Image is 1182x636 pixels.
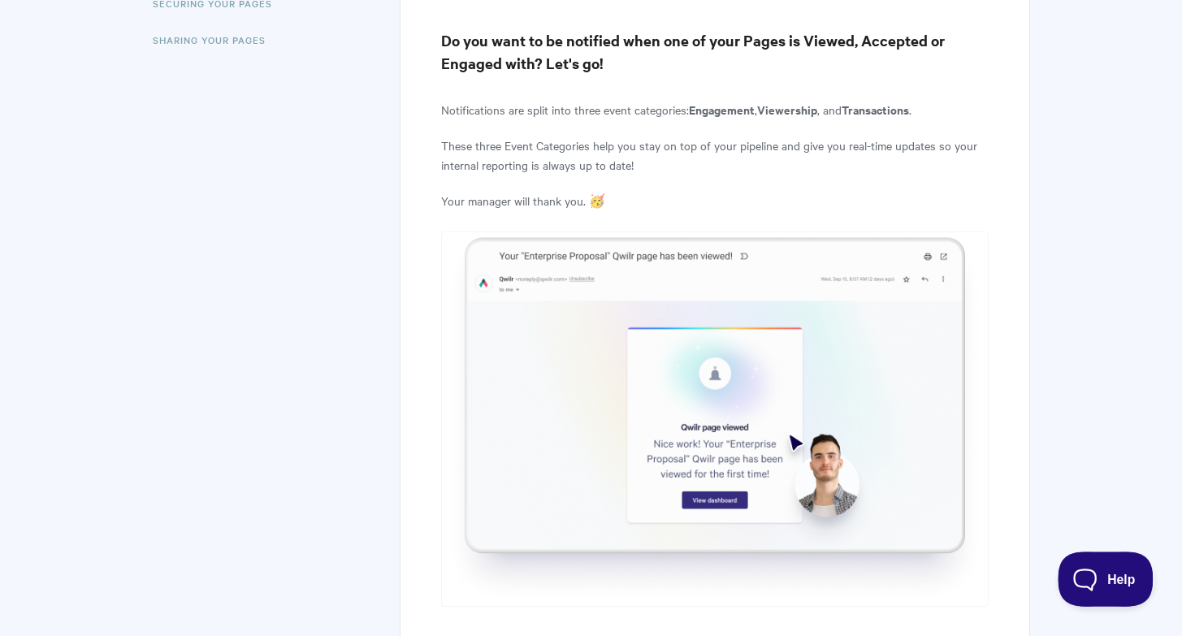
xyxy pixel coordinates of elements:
a: Sharing Your Pages [153,24,278,56]
b: Transactions [842,101,909,118]
p: Notifications are split into three event categories: , , and . [441,100,988,119]
iframe: Toggle Customer Support [1058,552,1154,607]
p: Your manager will thank you. 🥳 [441,191,988,210]
p: These three Event Categories help you stay on top of your pipeline and give you real-time updates... [441,136,988,175]
b: Engagement [689,101,755,118]
img: file-j5XDqxyJsQ.png [441,231,988,607]
b: Viewership [757,101,817,118]
h3: Do you want to be notified when one of your Pages is Viewed, Accepted or Engaged with? Let's go! [441,29,988,75]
